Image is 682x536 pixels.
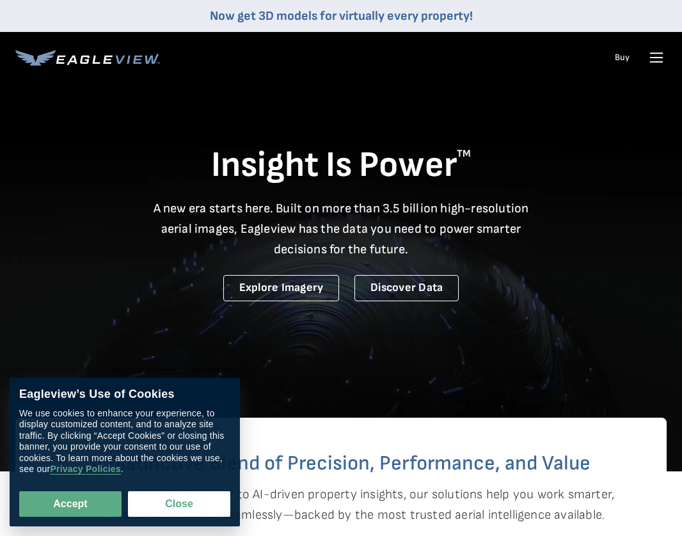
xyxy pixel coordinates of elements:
[128,491,230,517] button: Close
[19,388,230,402] div: Eagleview’s Use of Cookies
[145,198,537,260] p: A new era starts here. Built on more than 3.5 billion high-resolution aerial images, Eagleview ha...
[457,148,471,160] sup: TM
[210,8,473,24] a: Now get 3D models for virtually every property!
[354,275,459,301] a: Discover Data
[67,453,615,474] h2: A Distinctive Blend of Precision, Performance, and Value
[50,464,120,475] a: Privacy Policies
[223,275,340,301] a: Explore Imagery
[19,491,122,517] button: Accept
[67,484,615,525] p: From high-resolution imagery to AI-driven property insights, our solutions help you work smarter,...
[19,408,230,475] div: We use cookies to enhance your experience, to display customized content, and to analyze site tra...
[615,52,630,63] a: Buy
[15,143,667,188] h1: Insight Is Power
